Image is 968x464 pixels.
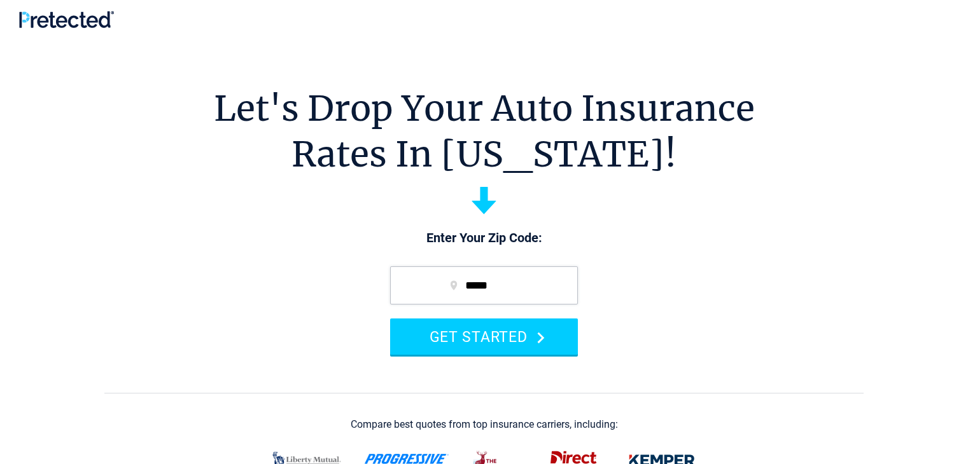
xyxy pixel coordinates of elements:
h1: Let's Drop Your Auto Insurance Rates In [US_STATE]! [214,86,755,177]
div: Compare best quotes from top insurance carriers, including: [351,419,618,430]
img: progressive [364,454,449,464]
img: Pretected Logo [19,11,114,28]
p: Enter Your Zip Code: [377,229,591,247]
button: GET STARTED [390,318,578,355]
input: zip code [390,266,578,304]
